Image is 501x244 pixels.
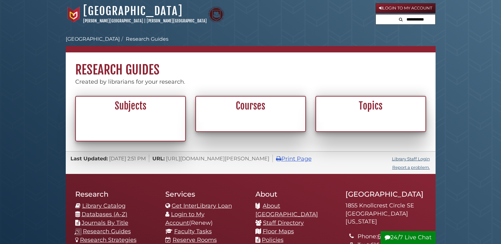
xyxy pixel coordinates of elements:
span: [DATE] 2:51 PM [109,155,146,162]
address: 1855 Knollcrest Circle SE [GEOGRAPHIC_DATA][US_STATE] [345,202,426,226]
a: Research Strategies [80,236,137,243]
span: | [144,18,146,23]
a: About [GEOGRAPHIC_DATA] [255,202,318,218]
button: 24/7 Live Chat [381,231,436,244]
li: (Renew) [165,210,246,227]
a: Journals By Title [82,219,128,226]
h2: Subjects [79,100,182,112]
a: 616.526.7197 [377,233,412,240]
a: Faculty Tasks [174,228,212,235]
a: Login to My Account [376,3,436,13]
span: [URL][DOMAIN_NAME][PERSON_NAME] [166,155,269,162]
img: research-guides-icon-white_37x37.png [75,229,81,235]
h2: [GEOGRAPHIC_DATA] [345,190,426,199]
h2: Research [75,190,156,199]
h2: Courses [199,100,302,112]
span: URL: [152,155,165,162]
a: Reserve Rooms [173,236,217,243]
nav: breadcrumb [66,35,436,52]
a: Staff Directory [263,219,304,226]
a: Login to My Account [165,211,205,226]
img: Calvin University [66,7,82,22]
a: Library Staff Login [392,156,430,161]
i: Print Page [276,156,281,162]
a: [PERSON_NAME][GEOGRAPHIC_DATA] [83,18,143,23]
h1: Research Guides [66,52,436,78]
a: Library Catalog [82,202,125,209]
a: Databases (A-Z) [82,211,127,218]
a: Get InterLibrary Loan [172,202,232,209]
a: [PERSON_NAME][GEOGRAPHIC_DATA] [147,18,207,23]
h2: Services [165,190,246,199]
h2: About [255,190,336,199]
i: Search [399,17,403,21]
a: Print Page [276,155,312,162]
a: Research Guides [83,228,131,235]
a: [GEOGRAPHIC_DATA] [66,36,120,42]
li: Phone: [357,232,426,241]
img: Calvin Theological Seminary [208,7,224,22]
span: Created by librarians for your research. [75,78,185,85]
span: Last Updated: [70,155,108,162]
a: [GEOGRAPHIC_DATA] [83,4,183,18]
a: Research Guides [126,36,168,42]
a: Policies [262,236,284,243]
a: Floor Maps [263,228,294,235]
a: Report a problem. [392,165,430,170]
h2: Topics [320,100,422,112]
button: Search [397,15,405,23]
